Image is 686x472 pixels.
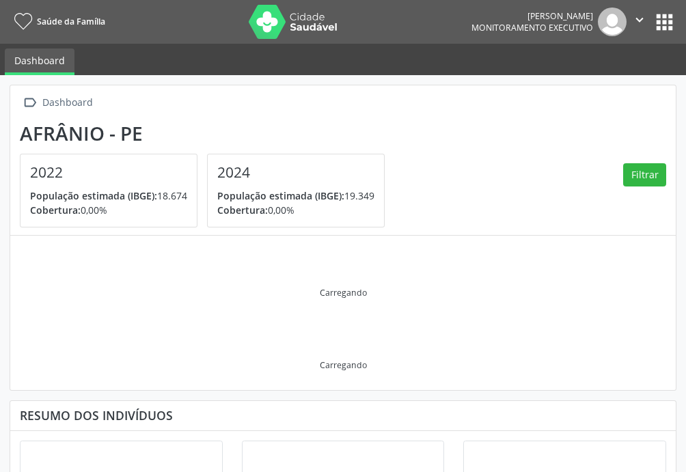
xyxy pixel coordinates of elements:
p: 0,00% [30,203,187,217]
span: Cobertura: [30,204,81,217]
p: 19.349 [217,189,374,203]
span: População estimada (IBGE): [217,189,344,202]
a: Saúde da Família [10,10,105,33]
div: Carregando [320,359,367,371]
div: [PERSON_NAME] [471,10,593,22]
button: apps [653,10,676,34]
a: Dashboard [5,48,74,75]
span: Saúde da Família [37,16,105,27]
div: Resumo dos indivíduos [20,408,666,423]
button: Filtrar [623,163,666,186]
div: Carregando [320,287,367,299]
i:  [20,93,40,113]
span: População estimada (IBGE): [30,189,157,202]
img: img [598,8,627,36]
div: Afrânio - PE [20,122,394,145]
button:  [627,8,653,36]
h4: 2024 [217,164,374,181]
span: Cobertura: [217,204,268,217]
div: Dashboard [40,93,95,113]
h4: 2022 [30,164,187,181]
a:  Dashboard [20,93,95,113]
i:  [632,12,647,27]
p: 0,00% [217,203,374,217]
span: Monitoramento Executivo [471,22,593,33]
p: 18.674 [30,189,187,203]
